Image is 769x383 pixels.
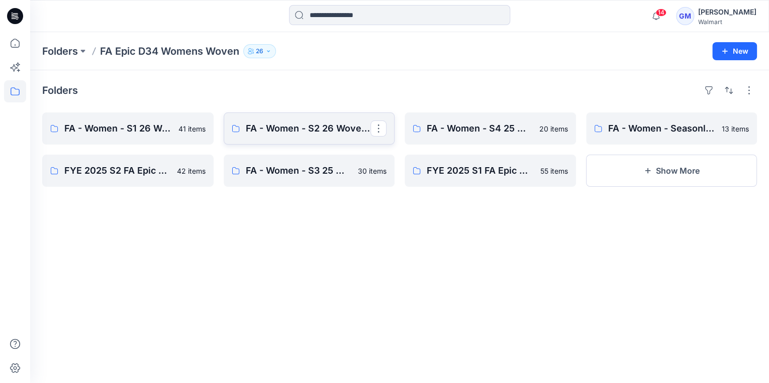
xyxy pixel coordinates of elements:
[608,121,716,136] p: FA - Women - Seasonless Denim Board
[712,42,757,60] button: New
[42,44,78,58] a: Folders
[64,121,172,136] p: FA - Women - S1 26 Woven Board
[358,166,387,176] p: 30 items
[698,6,756,18] div: [PERSON_NAME]
[586,112,757,145] a: FA - Women - Seasonless Denim Board13 items
[177,166,206,176] p: 42 items
[540,166,568,176] p: 55 items
[42,84,78,96] h4: Folders
[178,123,206,134] p: 41 items
[246,164,352,178] p: FA - Women - S3 25 Woven Board
[676,7,694,25] div: GM
[42,155,214,187] a: FYE 2025 S2 FA Epic Womens Woven Board42 items
[655,9,666,17] span: 14
[405,155,576,187] a: FYE 2025 S1 FA Epic Womens Woven Board55 items
[427,164,534,178] p: FYE 2025 S1 FA Epic Womens Woven Board
[100,44,239,58] p: FA Epic D34 Womens Woven
[243,44,276,58] button: 26
[64,164,171,178] p: FYE 2025 S2 FA Epic Womens Woven Board
[42,112,214,145] a: FA - Women - S1 26 Woven Board41 items
[405,112,576,145] a: FA - Women - S4 25 Woven Board20 items
[539,123,568,134] p: 20 items
[427,121,533,136] p: FA - Women - S4 25 Woven Board
[224,112,395,145] a: FA - Women - S2 26 Woven Board
[224,155,395,187] a: FA - Women - S3 25 Woven Board30 items
[698,18,756,26] div: Walmart
[246,121,371,136] p: FA - Women - S2 26 Woven Board
[586,155,757,187] button: Show More
[256,46,263,57] p: 26
[722,123,749,134] p: 13 items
